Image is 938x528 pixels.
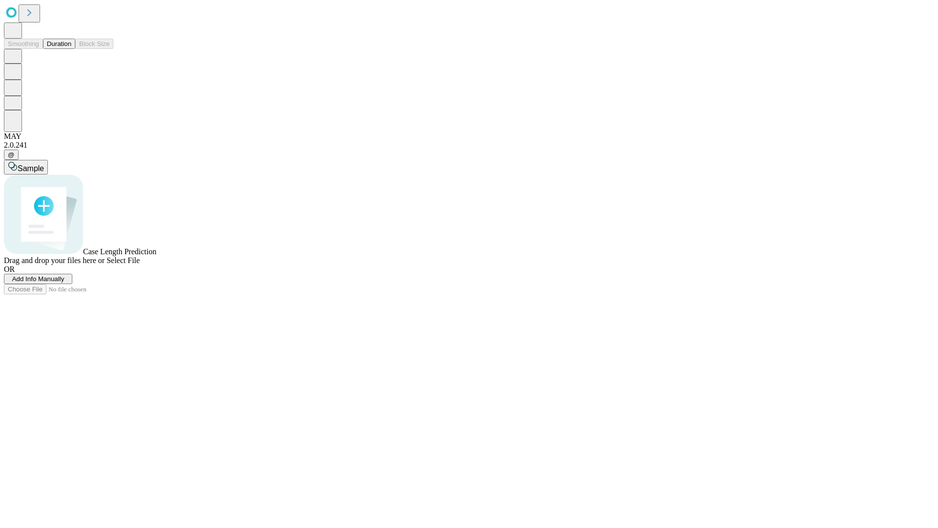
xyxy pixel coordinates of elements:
[4,160,48,175] button: Sample
[12,275,64,283] span: Add Info Manually
[4,39,43,49] button: Smoothing
[83,247,156,256] span: Case Length Prediction
[8,151,15,158] span: @
[43,39,75,49] button: Duration
[4,150,19,160] button: @
[4,274,72,284] button: Add Info Manually
[4,132,934,141] div: MAY
[107,256,140,264] span: Select File
[4,141,934,150] div: 2.0.241
[18,164,44,173] span: Sample
[4,256,105,264] span: Drag and drop your files here or
[75,39,113,49] button: Block Size
[4,265,15,273] span: OR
